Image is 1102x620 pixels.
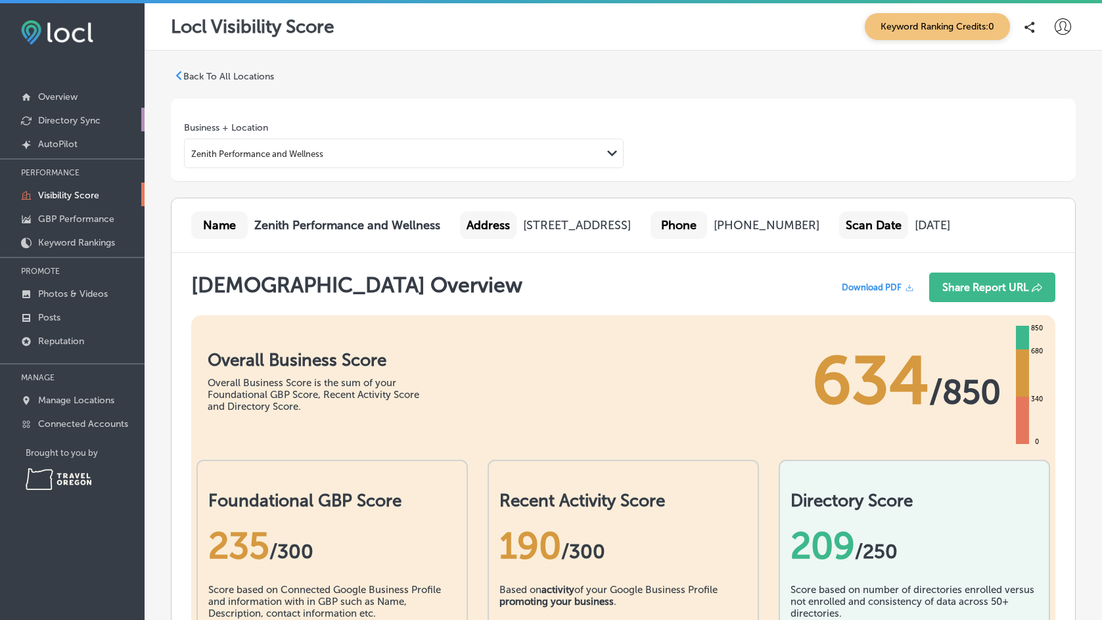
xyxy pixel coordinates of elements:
[1028,394,1045,405] div: 340
[541,584,574,596] b: activity
[38,213,114,225] p: GBP Performance
[929,273,1055,302] button: Share Report URL
[499,491,747,511] h2: Recent Activity Score
[254,218,440,232] b: Zenith Performance and Wellness
[38,336,84,347] p: Reputation
[499,596,614,608] b: promoting your business
[171,16,334,37] p: Locl Visibility Score
[38,395,114,406] p: Manage Locations
[208,377,438,412] div: Overall Business Score is the sum of your Foundational GBP Score, Recent Activity Score and Direc...
[208,350,438,370] h1: Overall Business Score
[191,148,323,158] div: Zenith Performance and Wellness
[38,139,78,150] p: AutoPilot
[38,91,78,102] p: Overview
[523,218,631,232] div: [STREET_ADDRESS]
[929,372,1001,412] span: / 850
[865,13,1010,40] span: Keyword Ranking Credits: 0
[38,288,108,299] p: Photos & Videos
[651,211,707,239] div: Phone
[208,524,456,567] div: 235
[842,282,902,292] span: Download PDF
[26,448,145,458] p: Brought to you by
[791,491,1038,511] h2: Directory Score
[855,540,898,564] span: /250
[915,218,950,232] div: [DATE]
[191,273,522,309] h1: [DEMOGRAPHIC_DATA] Overview
[26,468,91,490] img: Travel Oregon
[38,312,60,323] p: Posts
[499,524,747,567] div: 190
[1032,437,1042,447] div: 0
[208,491,456,511] h2: Foundational GBP Score
[791,524,1038,567] div: 209
[183,71,274,82] p: Back To All Locations
[38,237,115,248] p: Keyword Rankings
[191,211,248,239] div: Name
[812,342,929,420] span: 634
[839,211,908,239] div: Scan Date
[714,218,819,232] div: [PHONE_NUMBER]
[269,540,313,564] span: / 300
[21,20,93,45] img: fda3e92497d09a02dc62c9cd864e3231.png
[460,211,517,239] div: Address
[1028,323,1045,334] div: 850
[1028,346,1045,357] div: 680
[184,122,268,133] label: Business + Location
[38,115,101,126] p: Directory Sync
[38,418,128,430] p: Connected Accounts
[38,190,99,201] p: Visibility Score
[561,540,605,564] span: /300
